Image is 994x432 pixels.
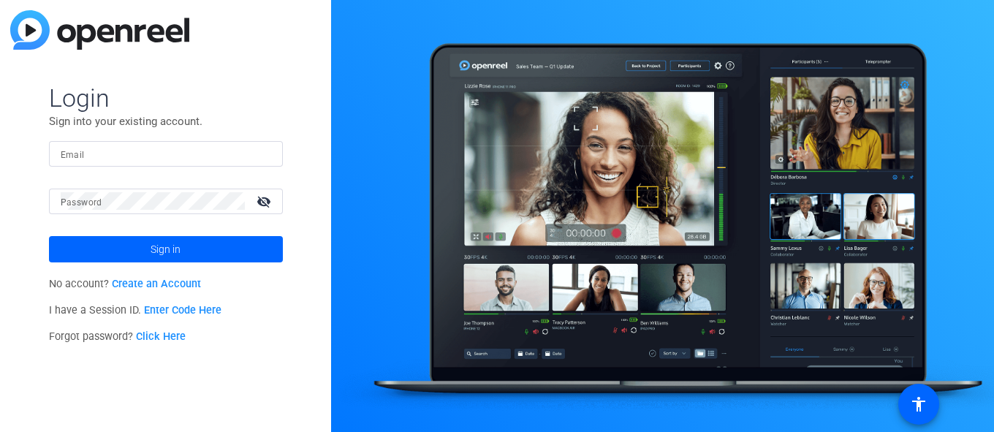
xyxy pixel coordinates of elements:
span: Sign in [151,231,181,268]
a: Enter Code Here [144,304,221,317]
mat-label: Password [61,197,102,208]
span: No account? [49,278,202,290]
span: Forgot password? [49,330,186,343]
p: Sign into your existing account. [49,113,283,129]
a: Click Here [136,330,186,343]
mat-label: Email [61,150,85,160]
a: Create an Account [112,278,201,290]
button: Sign in [49,236,283,262]
span: Login [49,83,283,113]
span: I have a Session ID. [49,304,222,317]
mat-icon: accessibility [910,395,927,413]
mat-icon: visibility_off [248,191,283,212]
img: blue-gradient.svg [10,10,189,50]
input: Enter Email Address [61,145,271,162]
